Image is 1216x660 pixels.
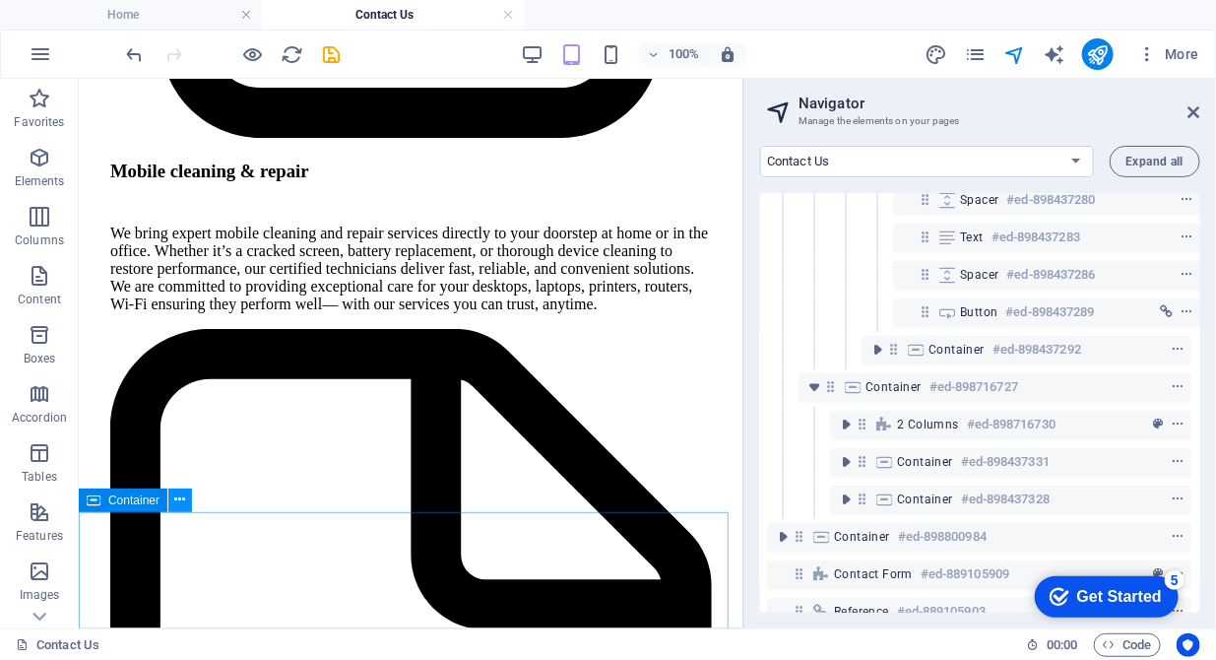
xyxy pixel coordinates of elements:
div: Get Started 5 items remaining, 0% complete [11,10,155,51]
button: Usercentrics [1177,633,1200,657]
i: Save (Ctrl+S) [321,43,344,66]
button: context-menu [1168,413,1187,436]
p: Images [20,587,60,603]
button: Click here to leave preview mode and continue editing [241,42,265,66]
p: Accordion [12,410,67,426]
button: link [1157,300,1177,324]
h3: Manage the elements on your pages [799,112,1161,130]
button: More [1129,38,1207,70]
button: Code [1094,633,1161,657]
h6: #ed-898800984 [898,525,987,549]
a: Click to cancel selection. Double-click to open Pages [16,633,99,657]
button: context-menu [1168,488,1187,511]
button: toggle-expand [834,488,858,511]
h6: #ed-898437292 [992,338,1081,362]
span: Container [834,529,890,545]
h6: #ed-898437286 [1006,263,1095,287]
span: 2 columns [897,417,959,432]
button: save [320,42,344,66]
i: Navigator [1003,43,1026,66]
button: context-menu [1168,562,1187,586]
button: preset [1148,413,1168,436]
button: context-menu [1168,375,1187,399]
button: context-menu [1177,188,1196,212]
button: design [925,42,948,66]
h6: #ed-898437331 [961,450,1050,474]
span: Button [960,304,997,320]
span: Reference [834,604,889,620]
button: toggle-expand [771,525,795,549]
span: Spacer [960,192,998,208]
button: context-menu [1168,338,1187,362]
button: pages [964,42,988,66]
button: Expand all [1110,146,1200,177]
h6: #ed-898437280 [1006,188,1095,212]
h6: #ed-898437283 [992,226,1080,249]
button: reload [281,42,304,66]
p: Features [16,528,63,544]
button: publish [1082,38,1114,70]
span: Text [960,230,984,245]
button: 100% [638,42,708,66]
span: : [1060,637,1063,652]
p: Favorites [14,114,64,130]
button: context-menu [1177,226,1196,249]
h6: Session time [1026,633,1078,657]
h4: Contact Us [262,4,524,26]
button: text_generator [1043,42,1066,66]
p: Elements [15,173,65,189]
span: Container [865,379,922,395]
h6: #ed-889105903 [897,600,986,624]
div: 5 [141,4,160,24]
h6: 100% [668,42,699,66]
span: More [1137,44,1199,64]
button: toggle-expand [834,450,858,474]
button: toggle-expand [834,413,858,436]
p: Content [18,292,61,307]
button: context-menu [1177,263,1196,287]
i: Design (Ctrl+Alt+Y) [925,43,947,66]
button: toggle-expand [802,375,826,399]
i: Pages (Ctrl+Alt+S) [964,43,987,66]
button: navigator [1003,42,1027,66]
h6: #ed-889105909 [921,562,1009,586]
i: Undo: Move elements (Ctrl+Z) [124,43,147,66]
i: Publish [1086,43,1109,66]
h2: Navigator [799,95,1200,112]
i: On resize automatically adjust zoom level to fit chosen device. [719,45,736,63]
p: Columns [15,232,64,248]
span: 00 00 [1047,633,1077,657]
i: AI Writer [1043,43,1065,66]
span: Container [897,454,953,470]
span: Contact Form [834,566,913,582]
button: context-menu [1168,525,1187,549]
p: Boxes [24,351,56,366]
button: toggle-expand [865,338,889,362]
span: Container [928,342,985,358]
h6: #ed-898437289 [1005,300,1094,324]
span: Expand all [1126,156,1184,167]
span: Container [897,492,953,507]
h6: #ed-898716727 [929,375,1018,399]
span: Spacer [960,267,998,283]
i: Reload page [282,43,304,66]
span: Container [108,495,160,506]
button: context-menu [1177,300,1196,324]
span: Code [1103,633,1152,657]
h6: #ed-898437328 [961,488,1050,511]
p: Tables [22,469,57,485]
div: Get Started [53,22,138,39]
h6: #ed-898716730 [967,413,1056,436]
button: undo [123,42,147,66]
button: context-menu [1168,450,1187,474]
button: preset [1148,562,1168,586]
